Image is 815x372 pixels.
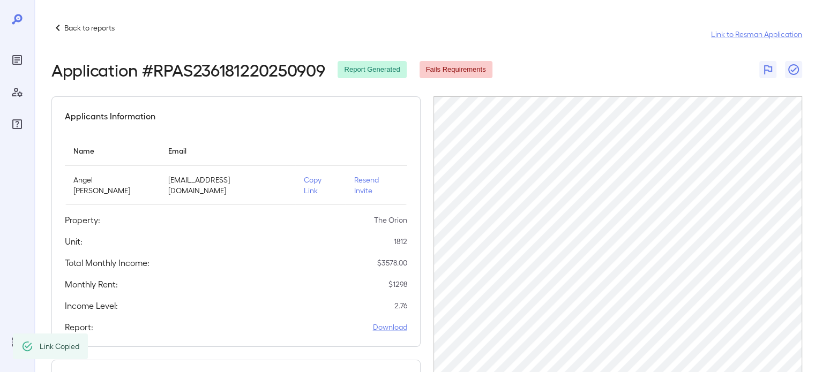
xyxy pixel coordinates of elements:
p: Resend Invite [354,174,399,196]
th: Name [65,135,160,166]
p: Angel [PERSON_NAME] [73,174,151,196]
h5: Property: [65,214,100,226]
h5: Unit: [65,235,83,248]
p: $ 3578.00 [377,257,407,268]
div: Log Out [9,333,26,351]
p: $ 1298 [388,279,407,290]
th: Email [160,135,296,166]
p: Copy Link [304,174,337,196]
p: Back to reports [64,22,115,33]
h5: Applicants Information [65,110,155,123]
div: Reports [9,51,26,69]
div: Manage Users [9,83,26,101]
span: Report Generated [338,65,406,75]
p: The Orion [374,215,407,225]
p: 1812 [394,236,407,247]
button: Close Report [785,61,802,78]
a: Download [373,322,407,332]
h5: Monthly Rent: [65,278,118,291]
p: [EMAIL_ADDRESS][DOMAIN_NAME] [168,174,287,196]
p: 2.76 [394,300,407,311]
table: simple table [65,135,407,205]
h2: Application # RPAS236181220250909 [51,60,325,79]
span: Fails Requirements [420,65,492,75]
div: Link Copied [40,337,79,356]
a: Link to Resman Application [711,29,802,40]
h5: Report: [65,321,93,333]
div: FAQ [9,116,26,133]
h5: Total Monthly Income: [65,256,149,269]
button: Flag Report [759,61,776,78]
h5: Income Level: [65,299,118,312]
